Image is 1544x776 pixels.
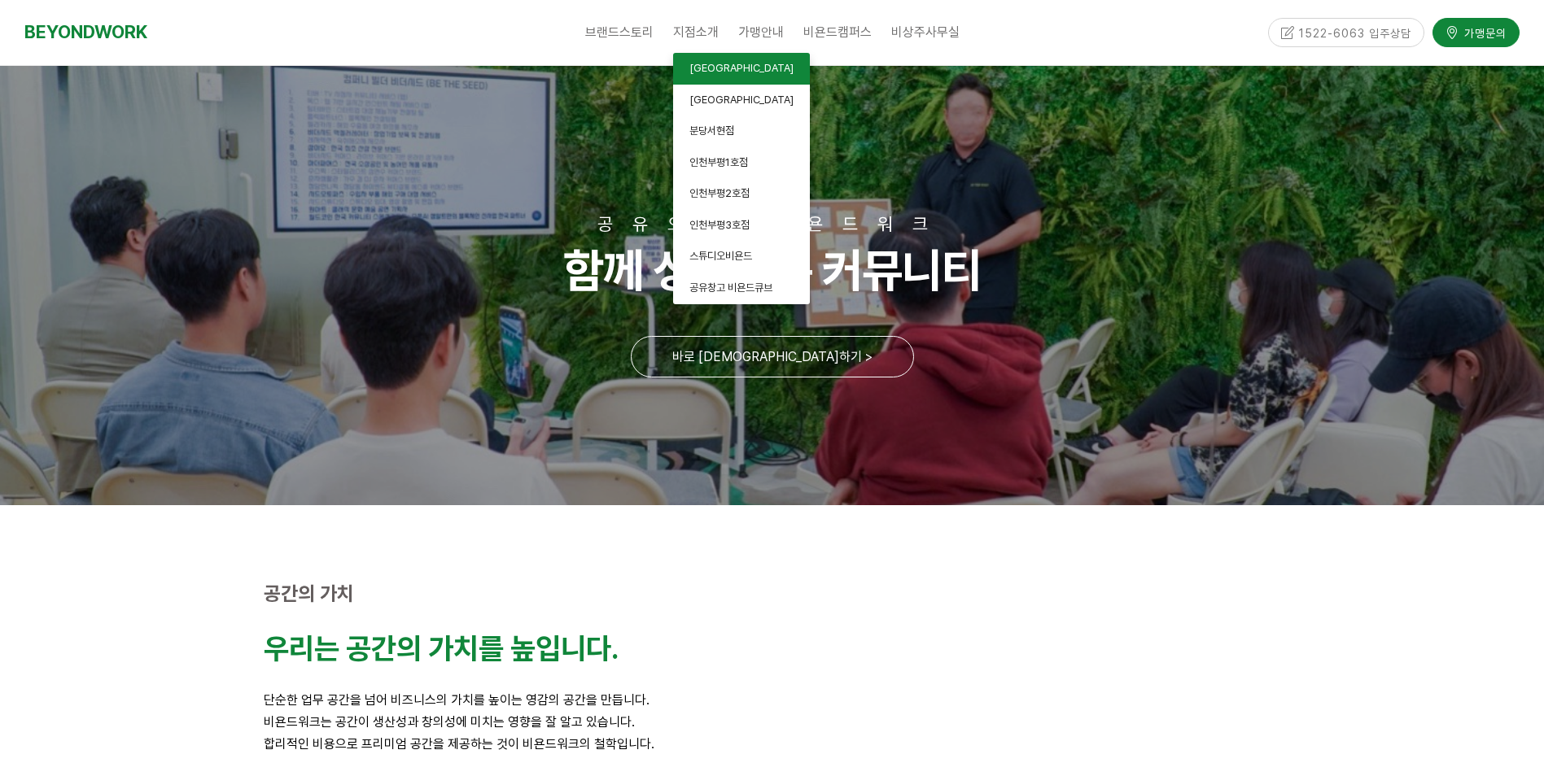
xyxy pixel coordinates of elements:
span: 분당서현점 [689,124,734,137]
a: BEYONDWORK [24,17,147,47]
a: [GEOGRAPHIC_DATA] [673,85,810,116]
a: 지점소개 [663,12,728,53]
a: [GEOGRAPHIC_DATA] [673,53,810,85]
a: 가맹문의 [1432,15,1520,43]
p: 비욘드워크는 공간이 생산성과 창의성에 미치는 영향을 잘 알고 있습니다. [264,711,1281,733]
span: 지점소개 [673,24,719,40]
a: 인천부평2호점 [673,178,810,210]
strong: 공간의 가치 [264,582,354,605]
span: 비욘드캠퍼스 [803,24,872,40]
p: 단순한 업무 공간을 넘어 비즈니스의 가치를 높이는 영감의 공간을 만듭니다. [264,689,1281,711]
span: 인천부평1호점 [689,156,748,168]
a: 브랜드스토리 [575,12,663,53]
span: [GEOGRAPHIC_DATA] [689,62,794,74]
span: 가맹문의 [1459,21,1507,37]
span: 비상주사무실 [891,24,960,40]
a: 가맹안내 [728,12,794,53]
a: 비욘드캠퍼스 [794,12,881,53]
span: 공유창고 비욘드큐브 [689,281,772,294]
span: 브랜드스토리 [585,24,654,40]
a: 분당서현점 [673,116,810,147]
span: 가맹안내 [738,24,784,40]
span: [GEOGRAPHIC_DATA] [689,94,794,106]
span: 인천부평2호점 [689,187,750,199]
a: 스튜디오비욘드 [673,241,810,272]
a: 인천부평3호점 [673,210,810,242]
a: 인천부평1호점 [673,147,810,179]
span: 스튜디오비욘드 [689,250,752,262]
span: 인천부평3호점 [689,219,750,231]
a: 공유창고 비욘드큐브 [673,272,810,304]
p: 합리적인 비용으로 프리미엄 공간을 제공하는 것이 비욘드워크의 철학입니다. [264,733,1281,755]
a: 비상주사무실 [881,12,969,53]
strong: 우리는 공간의 가치를 높입니다. [264,631,619,666]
